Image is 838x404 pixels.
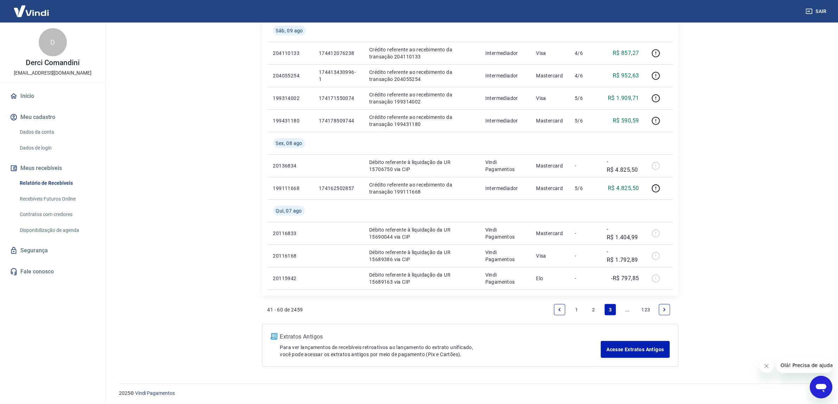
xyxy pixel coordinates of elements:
[607,247,639,264] p: -R$ 1.792,89
[605,304,616,315] a: Page 3 is your current page
[575,50,596,57] p: 4/6
[273,275,308,282] p: 20115942
[8,88,97,104] a: Início
[575,95,596,102] p: 5/6
[8,109,97,125] button: Meu cadastro
[369,226,474,240] p: Débito referente à liquidação da UR 15690044 via CIP
[613,116,639,125] p: R$ 590,59
[17,176,97,190] a: Relatório de Recebíveis
[485,226,525,240] p: Vindi Pagamentos
[536,275,563,282] p: Elo
[271,333,277,340] img: ícone
[551,301,673,318] ul: Pagination
[575,185,596,192] p: 5/6
[319,117,358,124] p: 174178509744
[485,249,525,263] p: Vindi Pagamentos
[17,125,97,139] a: Dados da conta
[575,275,596,282] p: -
[536,50,563,57] p: Visa
[14,69,92,77] p: [EMAIL_ADDRESS][DOMAIN_NAME]
[611,274,639,283] p: -R$ 797,85
[369,159,474,173] p: Débito referente à liquidação da UR 15706750 via CIP
[369,46,474,60] p: Crédito referente ao recebimento da transação 204110133
[8,264,97,279] a: Fale conosco
[485,271,525,285] p: Vindi Pagamentos
[776,358,832,373] iframe: Mensagem da empresa
[760,359,774,373] iframe: Fechar mensagem
[319,95,358,102] p: 174171550074
[8,0,54,22] img: Vindi
[536,252,563,259] p: Visa
[369,114,474,128] p: Crédito referente ao recebimento da transação 199431180
[536,72,563,79] p: Mastercard
[575,252,596,259] p: -
[273,95,308,102] p: 199314002
[369,69,474,83] p: Crédito referente ao recebimento da transação 204055254
[369,91,474,105] p: Crédito referente ao recebimento da transação 199314002
[536,185,563,192] p: Mastercard
[273,72,308,79] p: 204055254
[536,95,563,102] p: Visa
[26,59,80,67] p: Derci Comandini
[17,223,97,238] a: Disponibilização de agenda
[369,181,474,195] p: Crédito referente ao recebimento da transação 199111668
[319,50,358,57] p: 174412076238
[536,117,563,124] p: Mastercard
[485,72,525,79] p: Intermediador
[273,230,308,237] p: 20116833
[135,390,175,396] a: Vindi Pagamentos
[276,27,303,34] span: Sáb, 09 ago
[273,117,308,124] p: 199431180
[804,5,830,18] button: Sair
[575,230,596,237] p: -
[319,185,358,192] p: 174162502857
[485,159,525,173] p: Vindi Pagamentos
[485,117,525,124] p: Intermediador
[280,344,601,358] p: Para ver lançamentos de recebíveis retroativos ao lançamento do extrato unificado, você pode aces...
[273,50,308,57] p: 204110133
[273,185,308,192] p: 199111668
[8,243,97,258] a: Segurança
[17,141,97,155] a: Dados de login
[536,162,563,169] p: Mastercard
[273,252,308,259] p: 20116168
[613,71,639,80] p: R$ 952,63
[485,185,525,192] p: Intermediador
[607,225,639,242] p: -R$ 1.404,99
[608,94,639,102] p: R$ 1.909,71
[8,160,97,176] button: Meus recebíveis
[485,50,525,57] p: Intermediador
[575,72,596,79] p: 4/6
[659,304,670,315] a: Next page
[536,230,563,237] p: Mastercard
[319,69,358,83] p: 174413430996-1
[17,192,97,206] a: Recebíveis Futuros Online
[588,304,599,315] a: Page 2
[39,28,67,56] div: D
[601,341,669,358] a: Acesse Extratos Antigos
[17,207,97,222] a: Contratos com credores
[622,304,633,315] a: Jump forward
[485,95,525,102] p: Intermediador
[276,140,302,147] span: Sex, 08 ago
[4,5,59,11] span: Olá! Precisa de ajuda?
[119,390,821,397] p: 2025 ©
[575,117,596,124] p: 5/6
[273,162,308,169] p: 20136834
[608,184,639,192] p: R$ 4.825,50
[613,49,639,57] p: R$ 857,27
[369,249,474,263] p: Débito referente à liquidação da UR 15689386 via CIP
[267,306,303,313] p: 41 - 60 de 2459
[575,162,596,169] p: -
[607,157,639,174] p: -R$ 4.825,50
[554,304,565,315] a: Previous page
[638,304,653,315] a: Page 123
[369,271,474,285] p: Débito referente à liquidação da UR 15689163 via CIP
[276,207,302,214] span: Qui, 07 ago
[810,376,832,398] iframe: Botão para abrir a janela de mensagens
[280,333,601,341] p: Extratos Antigos
[571,304,582,315] a: Page 1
